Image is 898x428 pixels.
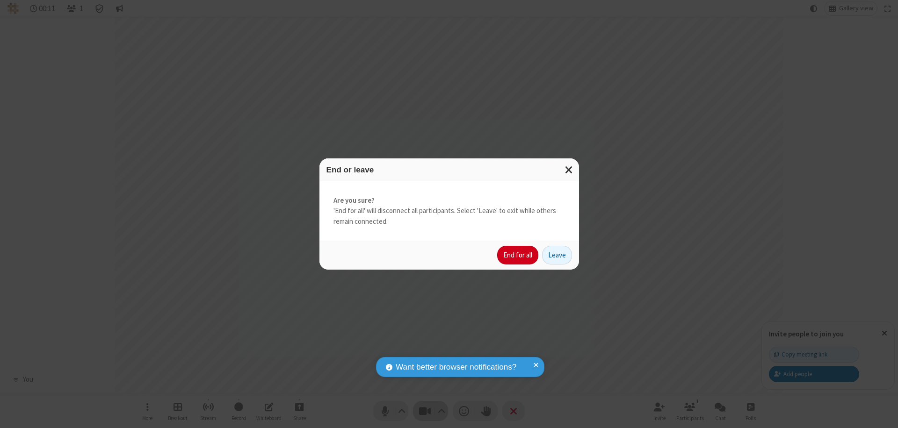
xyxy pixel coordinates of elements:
button: Leave [542,246,572,264]
span: Want better browser notifications? [396,361,516,373]
div: 'End for all' will disconnect all participants. Select 'Leave' to exit while others remain connec... [319,181,579,241]
strong: Are you sure? [333,195,565,206]
button: Close modal [559,158,579,181]
h3: End or leave [326,165,572,174]
button: End for all [497,246,538,264]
